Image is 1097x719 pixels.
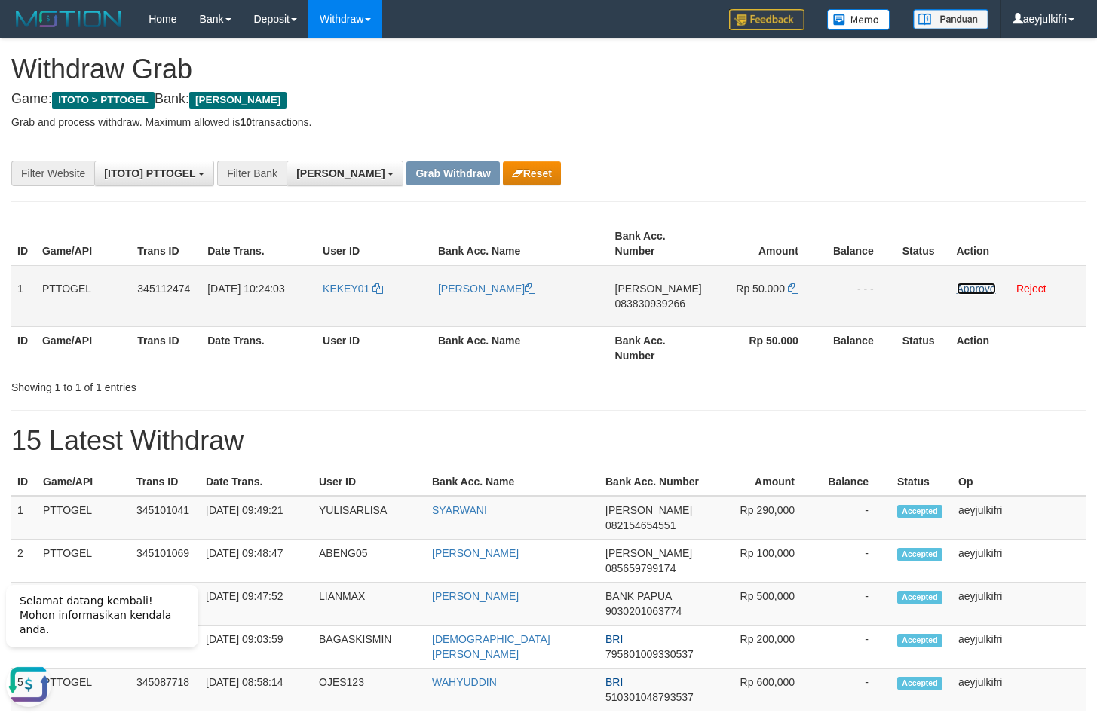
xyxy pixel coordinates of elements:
[200,583,313,626] td: [DATE] 09:47:52
[951,326,1086,369] th: Action
[609,222,708,265] th: Bank Acc. Number
[736,283,785,295] span: Rp 50.000
[130,468,200,496] th: Trans ID
[317,222,432,265] th: User ID
[36,265,131,327] td: PTTOGEL
[605,691,694,703] span: Copy 510301048793537 to clipboard
[897,548,942,561] span: Accepted
[432,590,519,602] a: [PERSON_NAME]
[37,540,130,583] td: PTTOGEL
[706,583,817,626] td: Rp 500,000
[706,496,817,540] td: Rp 290,000
[37,496,130,540] td: PTTOGEL
[605,605,682,617] span: Copy 9030201063774 to clipboard
[609,326,708,369] th: Bank Acc. Number
[94,161,214,186] button: [ITOTO] PTTOGEL
[217,161,287,186] div: Filter Bank
[11,92,1086,107] h4: Game: Bank:
[11,426,1086,456] h1: 15 Latest Withdraw
[11,115,1086,130] p: Grab and process withdraw. Maximum allowed is transactions.
[11,374,446,395] div: Showing 1 to 1 of 1 entries
[817,669,891,711] td: -
[313,468,426,496] th: User ID
[605,633,623,645] span: BRI
[296,167,385,179] span: [PERSON_NAME]
[951,222,1086,265] th: Action
[708,222,821,265] th: Amount
[200,468,313,496] th: Date Trans.
[821,326,896,369] th: Balance
[432,547,519,559] a: [PERSON_NAME]
[36,222,131,265] th: Game/API
[131,222,201,265] th: Trans ID
[729,9,804,30] img: Feedback.jpg
[952,468,1086,496] th: Op
[201,326,317,369] th: Date Trans.
[52,92,155,109] span: ITOTO > PTTOGEL
[6,90,51,136] button: Open LiveChat chat widget
[11,265,36,327] td: 1
[438,283,535,295] a: [PERSON_NAME]
[706,626,817,669] td: Rp 200,000
[313,540,426,583] td: ABENG05
[817,626,891,669] td: -
[827,9,890,30] img: Button%20Memo.svg
[708,326,821,369] th: Rp 50.000
[317,326,432,369] th: User ID
[706,540,817,583] td: Rp 100,000
[821,222,896,265] th: Balance
[313,583,426,626] td: LIANMAX
[952,626,1086,669] td: aeyjulkifri
[897,591,942,604] span: Accepted
[432,326,609,369] th: Bank Acc. Name
[20,23,171,64] span: Selamat datang kembali! Mohon informasikan kendala anda.
[323,283,369,295] span: KEKEY01
[897,505,942,518] span: Accepted
[200,540,313,583] td: [DATE] 09:48:47
[706,468,817,496] th: Amount
[189,92,287,109] span: [PERSON_NAME]
[313,626,426,669] td: BAGASKISMIN
[817,496,891,540] td: -
[207,283,284,295] span: [DATE] 10:24:03
[104,167,195,179] span: [ITOTO] PTTOGEL
[605,648,694,660] span: Copy 795801009330537 to clipboard
[36,326,131,369] th: Game/API
[11,326,36,369] th: ID
[432,676,497,688] a: WAHYUDDIN
[131,326,201,369] th: Trans ID
[605,519,676,531] span: Copy 082154654551 to clipboard
[896,222,951,265] th: Status
[201,222,317,265] th: Date Trans.
[406,161,499,185] button: Grab Withdraw
[200,669,313,711] td: [DATE] 08:58:14
[11,8,126,30] img: MOTION_logo.png
[130,496,200,540] td: 345101041
[599,468,706,496] th: Bank Acc. Number
[11,468,37,496] th: ID
[432,222,609,265] th: Bank Acc. Name
[11,496,37,540] td: 1
[323,283,383,295] a: KEKEY01
[313,669,426,711] td: OJES123
[503,161,561,185] button: Reset
[313,496,426,540] td: YULISARLISA
[287,161,403,186] button: [PERSON_NAME]
[817,468,891,496] th: Balance
[952,669,1086,711] td: aeyjulkifri
[615,298,685,310] span: Copy 083830939266 to clipboard
[891,468,952,496] th: Status
[952,583,1086,626] td: aeyjulkifri
[897,634,942,647] span: Accepted
[605,590,672,602] span: BANK PAPUA
[200,496,313,540] td: [DATE] 09:49:21
[605,504,692,516] span: [PERSON_NAME]
[605,676,623,688] span: BRI
[11,222,36,265] th: ID
[788,283,798,295] a: Copy 50000 to clipboard
[896,326,951,369] th: Status
[130,540,200,583] td: 345101069
[897,677,942,690] span: Accepted
[137,283,190,295] span: 345112474
[913,9,988,29] img: panduan.png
